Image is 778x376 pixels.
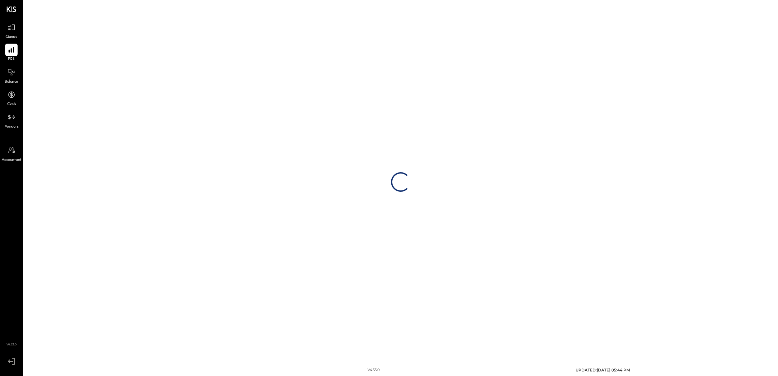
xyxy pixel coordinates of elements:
span: Queue [6,34,18,40]
a: P&L [0,44,22,63]
div: v 4.33.0 [368,368,380,373]
span: Balance [5,79,18,85]
a: Balance [0,66,22,85]
a: Cash [0,89,22,107]
span: Accountant [2,157,21,163]
span: Cash [7,102,16,107]
span: UPDATED: [DATE] 05:44 PM [576,368,630,372]
a: Queue [0,21,22,40]
span: Vendors [5,124,19,130]
a: Vendors [0,111,22,130]
a: Accountant [0,144,22,163]
span: P&L [8,57,15,63]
